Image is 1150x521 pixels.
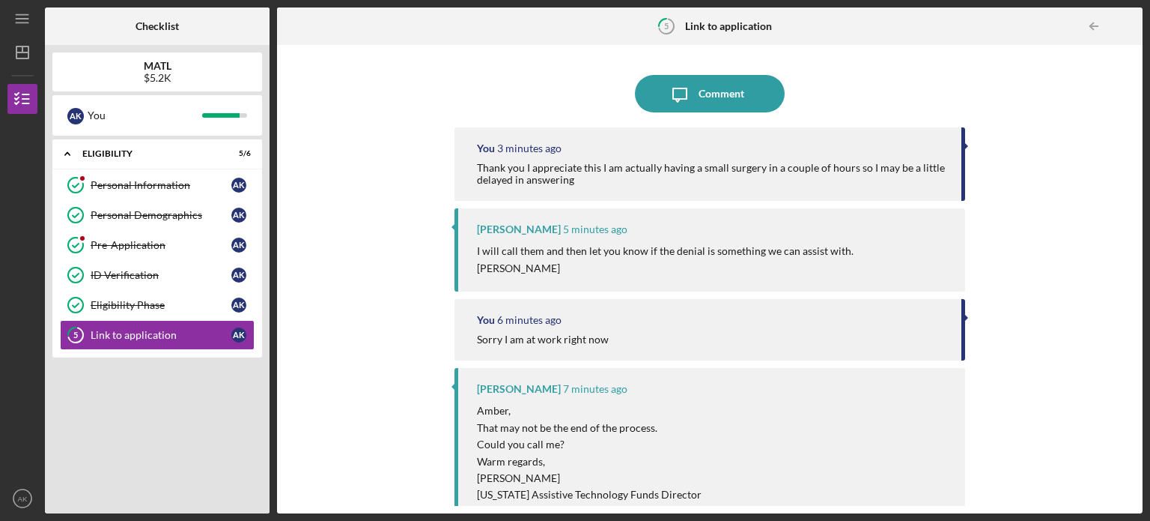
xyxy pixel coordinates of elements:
[60,170,255,200] a: Personal InformationAK
[497,314,562,326] time: 2025-08-14 15:29
[477,504,765,520] p: [STREET_ADDRESS][PERSON_NAME]
[67,108,84,124] div: A K
[477,314,495,326] div: You
[91,269,231,281] div: ID Verification
[91,209,231,221] div: Personal Demographics
[136,20,179,32] b: Checklist
[477,470,765,487] p: [PERSON_NAME]
[477,260,854,277] p: [PERSON_NAME]
[231,178,246,193] div: A K
[635,75,785,112] button: Comment
[73,331,78,340] tspan: 5
[477,487,765,503] p: [US_STATE] Assistive Technology Funds Director
[144,60,171,72] b: MATL
[231,328,246,343] div: A K
[477,383,561,395] div: [PERSON_NAME]
[477,162,946,186] div: Thank you I appreciate this I am actually having a small surgery in a couple of hours so I may be...
[563,383,627,395] time: 2025-08-14 15:28
[91,299,231,311] div: Eligibility Phase
[563,223,627,235] time: 2025-08-14 15:30
[82,149,213,158] div: ELIGIBILITY
[477,436,765,453] p: Could you call me?
[699,75,744,112] div: Comment
[477,334,609,346] div: Sorry I am at work right now
[144,72,171,84] div: $5.2K
[60,320,255,350] a: 5Link to applicationAK
[88,103,202,128] div: You
[7,484,37,514] button: AK
[231,238,246,253] div: A K
[477,142,495,154] div: You
[477,403,765,419] p: Amber,
[685,20,772,32] b: Link to application
[60,230,255,260] a: Pre-ApplicationAK
[60,200,255,230] a: Personal DemographicsAK
[664,21,669,31] tspan: 5
[477,223,561,235] div: [PERSON_NAME]
[18,495,28,503] text: AK
[224,149,251,158] div: 5 / 6
[60,260,255,290] a: ID VerificationAK
[91,239,231,251] div: Pre-Application
[477,243,854,259] p: I will call them and then let you know if the denial is something we can assist with.
[231,268,246,283] div: A K
[231,298,246,313] div: A K
[477,454,765,470] p: Warm regards,
[497,142,562,154] time: 2025-08-14 15:31
[60,290,255,320] a: Eligibility PhaseAK
[91,179,231,191] div: Personal Information
[91,329,231,341] div: Link to application
[231,208,246,223] div: A K
[477,420,765,436] p: That may not be the end of the process.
